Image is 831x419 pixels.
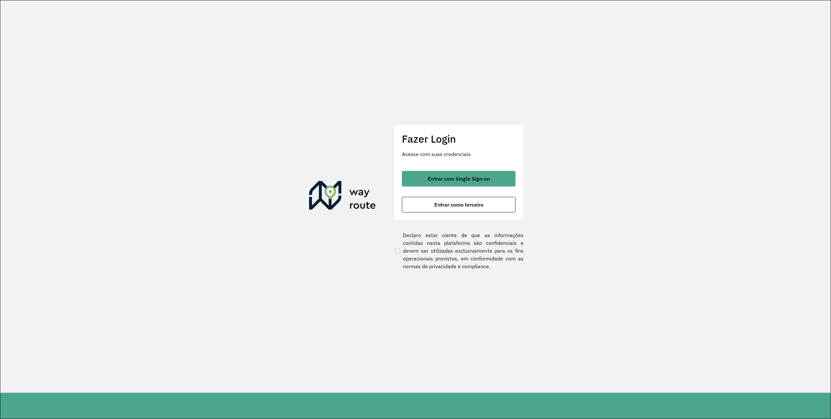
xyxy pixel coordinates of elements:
[402,150,515,158] p: Acesse com suas credenciais
[394,231,524,270] label: Declaro estar ciente de que as informações contidas nesta plataforma são confidenciais e devem se...
[402,171,515,186] button: button
[428,176,490,181] span: Entrar com Single Sign-on
[402,133,515,145] h2: Fazer Login
[402,197,515,212] button: button
[309,181,376,212] img: Roteirizador AmbevTech
[434,202,483,207] span: Entrar como terceiro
